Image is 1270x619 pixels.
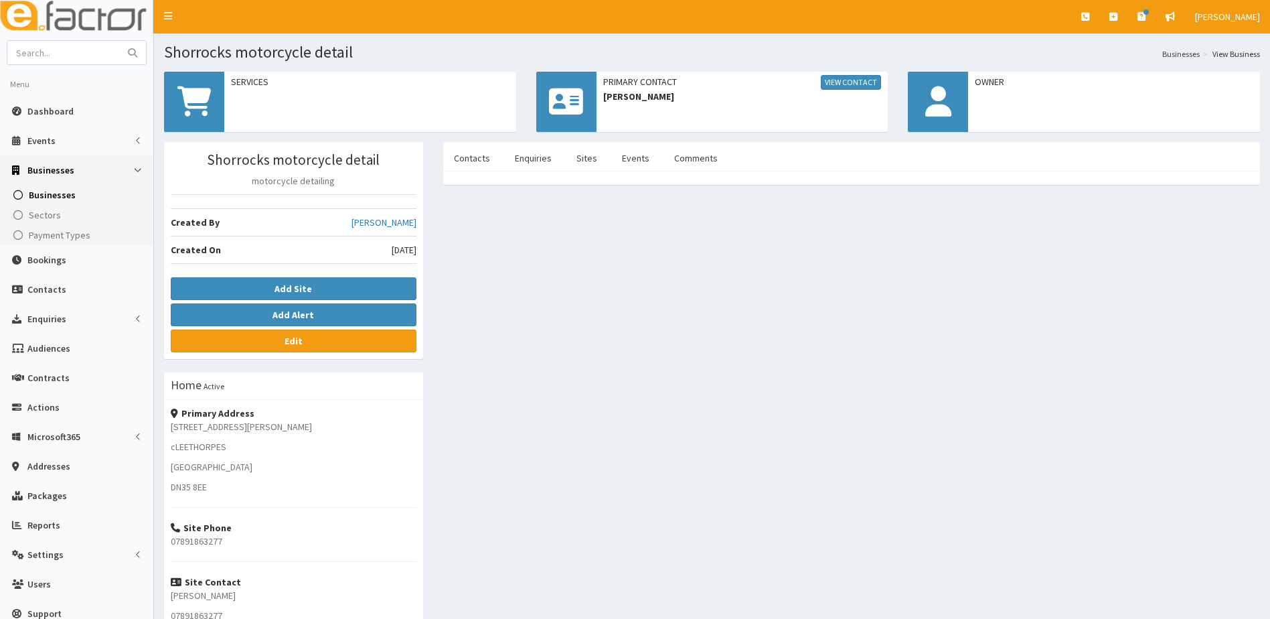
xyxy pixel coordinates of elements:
span: Actions [27,401,60,413]
span: Microsoft365 [27,431,80,443]
a: Payment Types [3,225,153,245]
span: Enquiries [27,313,66,325]
a: Sites [566,144,608,172]
b: Created On [171,244,221,256]
li: View Business [1200,48,1260,60]
button: Add Alert [171,303,416,326]
span: [DATE] [392,243,416,257]
span: Users [27,578,51,590]
a: View Contact [821,75,881,90]
h3: Shorrocks motorcycle detail [171,152,416,167]
b: Add Alert [272,309,314,321]
span: Events [27,135,56,147]
span: [PERSON_NAME] [1195,11,1260,23]
a: Contacts [443,144,501,172]
p: DN35 8EE [171,480,416,494]
span: Audiences [27,342,70,354]
input: Search... [7,41,120,64]
a: Events [611,144,660,172]
span: Owner [975,75,1253,88]
h1: Shorrocks motorcycle detail [164,44,1260,61]
span: Primary Contact [603,75,882,90]
a: Businesses [1162,48,1200,60]
a: [PERSON_NAME] [351,216,416,229]
strong: Site Contact [171,576,241,588]
b: Edit [285,335,303,347]
span: Packages [27,490,67,502]
strong: Site Phone [171,522,232,534]
p: motorcycle detailing [171,174,416,188]
span: Settings [27,549,64,561]
span: Addresses [27,460,70,472]
span: Services [231,75,509,88]
p: [STREET_ADDRESS][PERSON_NAME] [171,420,416,433]
span: Bookings [27,254,66,266]
b: Created By [171,216,220,228]
p: 07891863277 [171,535,416,548]
a: Comments [663,144,728,172]
span: Dashboard [27,105,74,117]
span: Businesses [27,164,74,176]
a: Edit [171,330,416,352]
p: [PERSON_NAME] [171,589,416,602]
b: Add Site [274,283,312,295]
span: Reports [27,519,60,531]
span: Payment Types [29,229,90,241]
a: Enquiries [504,144,562,172]
span: Contracts [27,372,70,384]
h3: Home [171,379,202,391]
a: Sectors [3,205,153,225]
p: cLEETHORPES [171,440,416,454]
span: Sectors [29,209,61,221]
small: Active [204,381,224,391]
span: Contacts [27,283,66,295]
strong: Primary Address [171,407,254,419]
p: [GEOGRAPHIC_DATA] [171,460,416,474]
span: [PERSON_NAME] [603,90,882,103]
a: Businesses [3,185,153,205]
span: Businesses [29,189,76,201]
